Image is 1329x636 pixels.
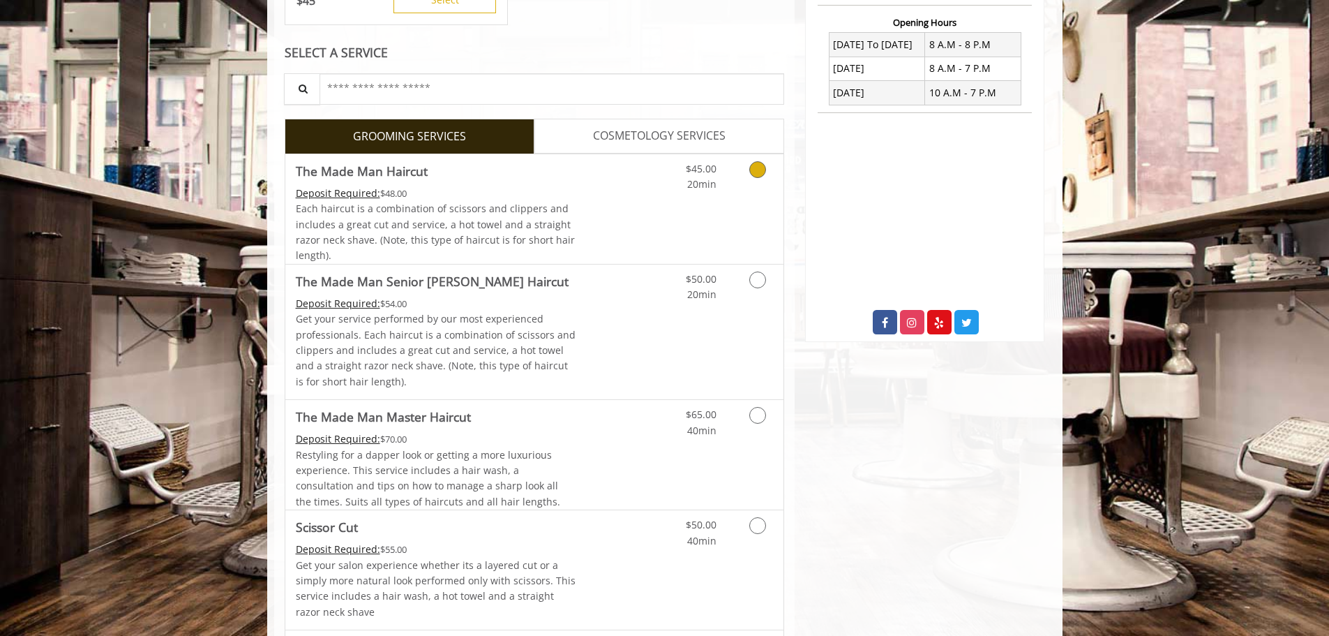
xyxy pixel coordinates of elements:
span: This service needs some Advance to be paid before we block your appointment [296,297,380,310]
span: GROOMING SERVICES [353,128,466,146]
span: $45.00 [686,162,716,175]
p: Get your salon experience whether its a layered cut or a simply more natural look performed only ... [296,558,576,621]
div: $48.00 [296,186,576,201]
span: 20min [687,177,716,191]
span: 40min [687,424,716,437]
span: $50.00 [686,272,716,286]
div: $70.00 [296,431,576,447]
span: Restyling for a dapper look or getting a more luxurious experience. This service includes a hair ... [296,448,560,508]
b: The Made Man Haircut [296,161,428,181]
span: This service needs some Advance to be paid before we block your appointment [296,186,380,200]
b: Scissor Cut [296,517,358,537]
td: 10 A.M - 7 P.M [925,81,1021,105]
span: This service needs some Advance to be paid before we block your appointment [296,542,380,556]
span: $50.00 [686,518,716,531]
td: [DATE] [829,57,925,80]
td: 8 A.M - 8 P.M [925,33,1021,57]
b: The Made Man Senior [PERSON_NAME] Haircut [296,272,569,291]
span: Each haircut is a combination of scissors and clippers and includes a great cut and service, a ho... [296,202,575,262]
span: 20min [687,288,716,301]
div: $54.00 [296,296,576,311]
p: Get your service performed by our most experienced professionals. Each haircut is a combination o... [296,311,576,390]
h3: Opening Hours [818,17,1032,27]
span: COSMETOLOGY SERVICES [593,127,726,145]
button: Service Search [284,73,320,105]
div: SELECT A SERVICE [285,46,785,59]
b: The Made Man Master Haircut [296,407,471,427]
span: $65.00 [686,408,716,421]
td: 8 A.M - 7 P.M [925,57,1021,80]
div: $55.00 [296,542,576,557]
span: This service needs some Advance to be paid before we block your appointment [296,432,380,445]
span: 40min [687,534,716,547]
td: [DATE] [829,81,925,105]
td: [DATE] To [DATE] [829,33,925,57]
